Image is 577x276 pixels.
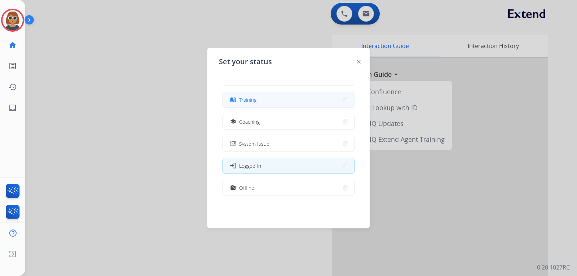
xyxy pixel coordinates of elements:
[223,92,354,108] button: Training
[219,57,272,67] span: Set your status
[223,136,354,152] button: System Issue
[8,83,17,91] mat-icon: history
[357,60,361,63] img: close-button
[8,104,17,112] mat-icon: inbox
[239,162,261,170] span: Logged In
[239,118,260,126] span: Coaching
[8,41,17,49] mat-icon: home
[239,184,254,192] span: Offline
[229,162,237,169] mat-icon: login
[223,114,354,130] button: Coaching
[239,96,256,104] span: Training
[230,119,236,125] mat-icon: school
[230,185,236,191] mat-icon: work_off
[230,141,236,147] mat-icon: phonelink_off
[239,140,269,148] span: System Issue
[3,10,23,30] img: avatar
[230,97,236,103] mat-icon: menu_book
[8,62,17,70] mat-icon: list_alt
[223,180,354,196] button: Offline
[537,263,570,272] p: 0.20.1027RC
[223,158,354,174] button: Logged In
